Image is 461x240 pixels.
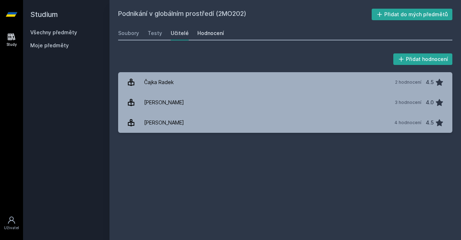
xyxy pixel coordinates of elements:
a: [PERSON_NAME] 3 hodnocení 4.0 [118,92,452,113]
div: Hodnocení [197,30,224,37]
a: Hodnocení [197,26,224,40]
a: Soubory [118,26,139,40]
div: 4.5 [426,75,434,90]
a: [PERSON_NAME] 4 hodnocení 4.5 [118,113,452,133]
h2: Podnikání v globálním prostředí (2MO202) [118,9,372,20]
div: 2 hodnocení [395,79,421,85]
div: Učitelé [171,30,189,37]
div: Čajka Radek [144,75,174,90]
div: Uživatel [4,225,19,231]
a: Uživatel [1,212,22,234]
a: Všechny předměty [30,29,77,35]
button: Přidat do mých předmětů [372,9,453,20]
a: Testy [148,26,162,40]
span: Moje předměty [30,42,69,49]
a: Učitelé [171,26,189,40]
div: 4.0 [426,95,434,110]
a: Čajka Radek 2 hodnocení 4.5 [118,72,452,92]
div: [PERSON_NAME] [144,115,184,130]
button: Přidat hodnocení [393,53,453,65]
a: Study [1,29,22,51]
div: Testy [148,30,162,37]
div: 4.5 [426,115,434,130]
div: 4 hodnocení [394,120,421,126]
div: [PERSON_NAME] [144,95,184,110]
div: 3 hodnocení [395,100,421,105]
div: Soubory [118,30,139,37]
div: Study [6,42,17,47]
